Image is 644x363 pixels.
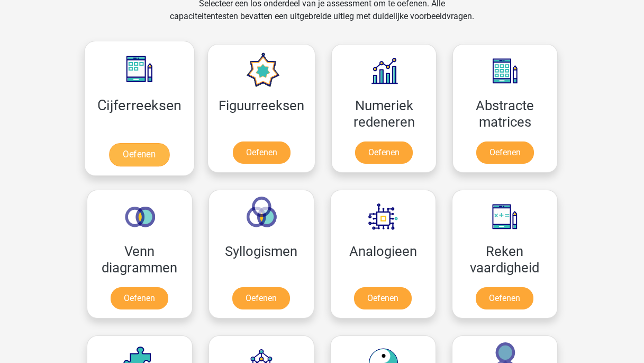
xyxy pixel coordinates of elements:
a: Oefenen [476,141,534,164]
a: Oefenen [355,141,413,164]
a: Oefenen [354,287,412,309]
a: Oefenen [111,287,168,309]
a: Oefenen [476,287,533,309]
a: Oefenen [233,141,291,164]
a: Oefenen [109,143,169,166]
a: Oefenen [232,287,290,309]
